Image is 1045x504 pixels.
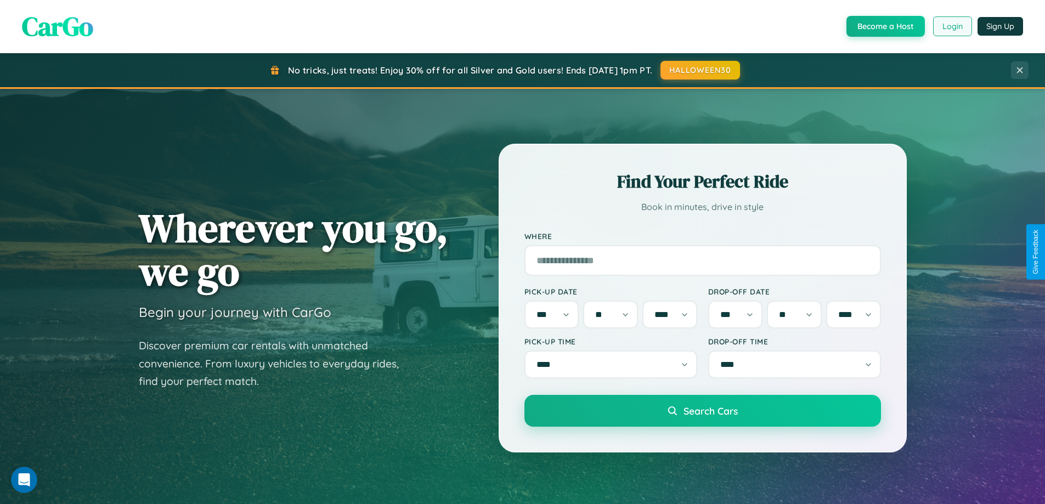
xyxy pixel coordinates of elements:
[139,337,413,390] p: Discover premium car rentals with unmatched convenience. From luxury vehicles to everyday rides, ...
[524,395,881,427] button: Search Cars
[660,61,740,80] button: HALLOWEEN30
[684,405,738,417] span: Search Cars
[708,287,881,296] label: Drop-off Date
[524,231,881,241] label: Where
[139,206,448,293] h1: Wherever you go, we go
[139,304,331,320] h3: Begin your journey with CarGo
[846,16,925,37] button: Become a Host
[524,337,697,346] label: Pick-up Time
[1032,230,1040,274] div: Give Feedback
[524,199,881,215] p: Book in minutes, drive in style
[708,337,881,346] label: Drop-off Time
[11,467,37,493] iframe: Intercom live chat
[288,65,652,76] span: No tricks, just treats! Enjoy 30% off for all Silver and Gold users! Ends [DATE] 1pm PT.
[22,8,93,44] span: CarGo
[933,16,972,36] button: Login
[524,169,881,194] h2: Find Your Perfect Ride
[978,17,1023,36] button: Sign Up
[524,287,697,296] label: Pick-up Date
